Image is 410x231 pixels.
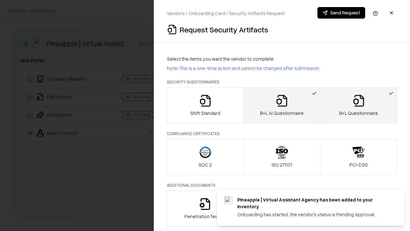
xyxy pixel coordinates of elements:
p: Vendors / Onboarding Card / Security Artifacts Request [167,10,285,17]
button: B+L Questionnaire [320,87,397,123]
p: PCI-DSS [349,161,368,168]
p: Request Security Artifacts [180,24,268,35]
button: PCI-DSS [320,139,397,175]
button: SOC 2 [167,139,244,175]
button: B+L AI Questionnaire [243,87,321,123]
button: ISO 27001 [243,139,321,175]
div: Onboarding has started, the vendor's status is Pending Approval. [237,211,389,218]
p: SOC 2 [199,161,212,168]
p: ISO 27001 [272,161,292,168]
p: Penetration Testing [184,213,226,220]
p: Additional Documents [167,183,397,188]
img: trypineapple.com [225,196,232,204]
p: Security Questionnaires [167,79,397,85]
button: Shift Standard [167,87,244,123]
p: Compliance Certificates [167,131,397,136]
p: B+L AI Questionnaire [260,110,304,116]
div: Pineapple | Virtual Assistant Agency has been added to your inventory [237,196,389,210]
p: Note: This is a one-time action and cannot be changed after submission. [167,65,397,72]
button: Send Request [317,7,365,19]
p: B+L Questionnaire [339,110,378,116]
button: Penetration Testing [167,191,244,227]
p: Select the items you want the vendor to complete: [167,56,397,62]
p: Shift Standard [190,110,220,116]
